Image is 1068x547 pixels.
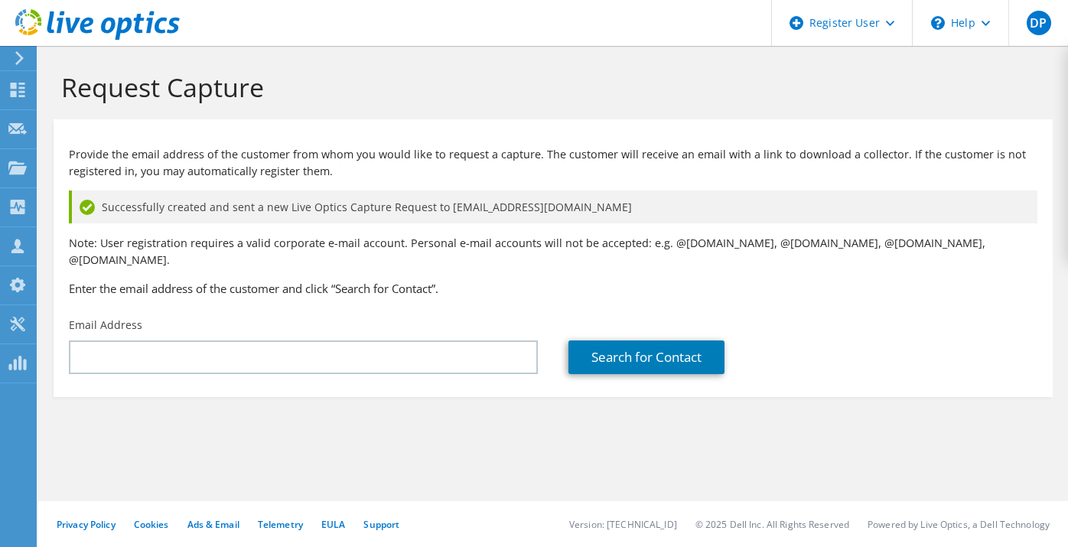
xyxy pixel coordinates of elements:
label: Email Address [69,317,142,333]
span: DP [1027,11,1051,35]
span: Successfully created and sent a new Live Optics Capture Request to [EMAIL_ADDRESS][DOMAIN_NAME] [102,199,632,216]
a: Telemetry [258,518,303,531]
li: © 2025 Dell Inc. All Rights Reserved [695,518,849,531]
a: Privacy Policy [57,518,116,531]
li: Powered by Live Optics, a Dell Technology [868,518,1050,531]
h1: Request Capture [61,71,1037,103]
a: Ads & Email [187,518,239,531]
a: Support [363,518,399,531]
li: Version: [TECHNICAL_ID] [569,518,677,531]
p: Provide the email address of the customer from whom you would like to request a capture. The cust... [69,146,1037,180]
h3: Enter the email address of the customer and click “Search for Contact”. [69,280,1037,297]
a: EULA [321,518,345,531]
svg: \n [931,16,945,30]
p: Note: User registration requires a valid corporate e-mail account. Personal e-mail accounts will ... [69,235,1037,269]
a: Search for Contact [568,340,724,374]
a: Cookies [134,518,169,531]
